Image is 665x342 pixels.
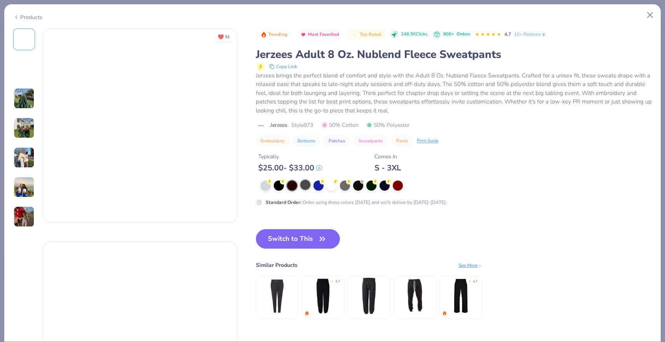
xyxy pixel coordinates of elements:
[392,135,413,146] button: Pants
[366,121,409,129] span: 50% Polyester
[473,279,478,284] div: 4.7
[475,28,501,41] div: 4.7 Stars
[258,163,322,173] div: $ 25.00 - $ 33.00
[352,32,358,38] img: Top Rated sort
[350,277,387,314] img: Gildan Youth Heavy Blend™ 8 oz., 50/50 Sweatpants
[13,13,42,21] div: Products
[396,277,433,314] img: Shaka Wear Men's Fleece Jogger Pants
[417,138,439,144] div: Print Guide
[268,32,287,37] span: Trending
[458,262,482,269] div: See More
[322,121,359,129] span: 50% Cotton
[442,277,479,314] img: Fresh Prints San Diego Open Heavyweight Sweatpants
[270,121,287,129] span: Jerzees
[514,31,546,38] a: 10+ Reviews
[468,279,471,282] div: ★
[266,199,301,205] strong: Standard Order :
[256,123,266,129] img: brand logo
[643,8,658,23] button: Close
[354,135,388,146] button: Sweatpants
[256,47,652,62] div: Jerzees Adult 8 Oz. Nublend Fleece Sweatpants
[225,35,230,39] span: 51
[401,31,427,38] span: 248.5K Clicks
[308,32,339,37] span: Most Favorited
[304,311,309,316] img: trending.gif
[374,153,401,161] div: Comes In
[256,71,652,115] div: Jerzees brings the perfect blend of comfort and style with the Adult 8 Oz. Nublend Fleece Sweatpa...
[504,31,511,37] span: 4.7
[291,121,313,129] span: Style 973
[360,32,381,37] span: Top Rated
[443,31,470,38] div: 800+
[14,147,35,168] img: User generated content
[266,199,447,206] div: Order using these colors [DATE] and we'll deliver by [DATE]-[DATE].
[14,206,35,227] img: User generated content
[348,30,385,40] button: Badge Button
[296,30,343,40] button: Badge Button
[259,277,296,314] img: Jerzees Adult 7.2 Oz. 60/40 Nublend Jogger
[256,229,340,249] button: Switch to This
[14,177,35,198] img: User generated content
[14,88,35,109] img: User generated content
[293,135,320,146] button: Bottoms
[304,277,341,314] img: Gildan Adult Heavy Blend Adult 8 Oz. 50/50 Sweatpants
[14,118,35,139] img: User generated content
[261,32,267,38] img: Trending sort
[300,32,306,38] img: Most Favorited sort
[335,279,340,284] div: 4.7
[324,135,350,146] button: Patches
[258,153,322,161] div: Typically
[267,62,299,71] button: copy to clipboard
[457,31,470,37] span: Orders
[214,31,233,42] button: Unlike
[331,279,334,282] div: ★
[374,163,401,173] div: S - 3XL
[256,261,297,269] div: Similar Products
[257,30,292,40] button: Badge Button
[442,311,447,316] img: trending.gif
[256,135,289,146] button: Embroidery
